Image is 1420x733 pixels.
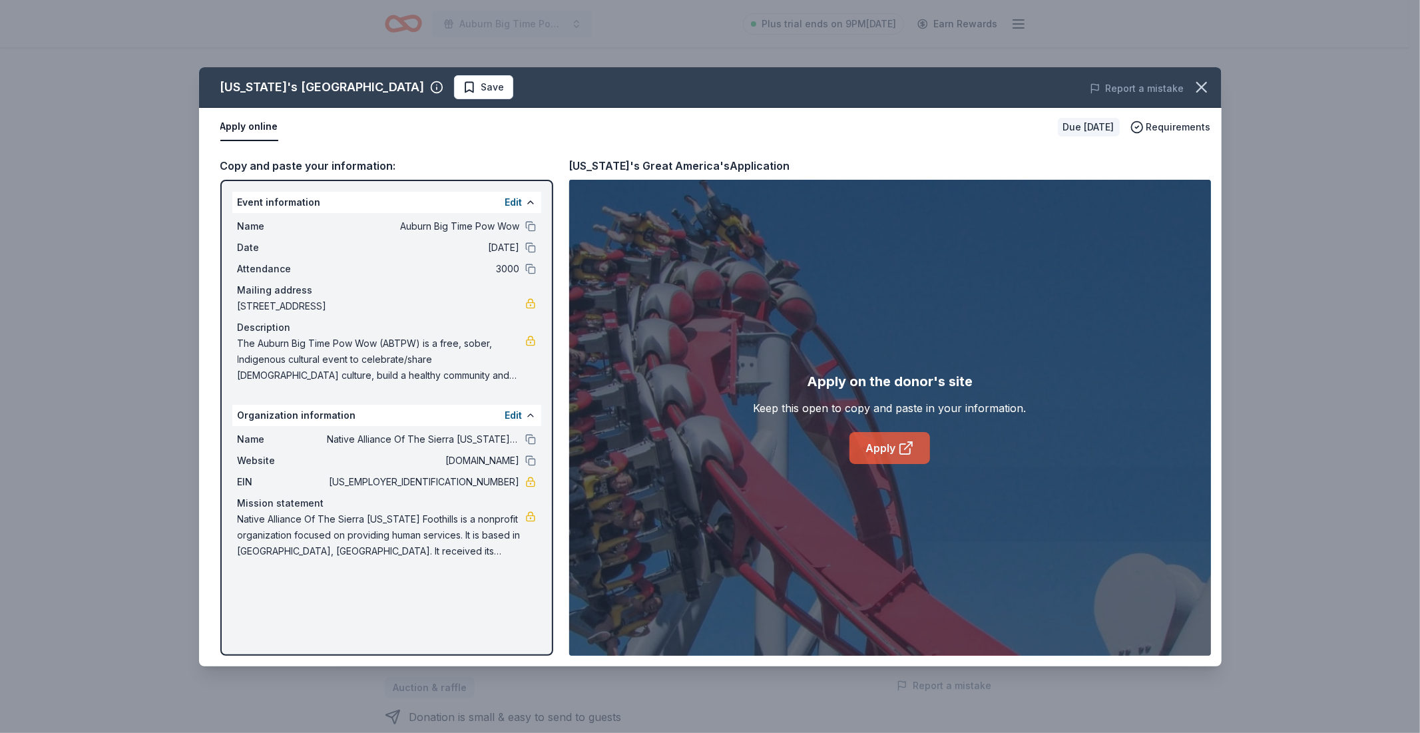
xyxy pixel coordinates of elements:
span: Requirements [1146,119,1211,135]
div: Mailing address [238,282,536,298]
span: The Auburn Big Time Pow Wow (ABTPW) is a free, sober, Indigenous cultural event to celebrate/shar... [238,336,525,383]
button: Report a mistake [1090,81,1184,97]
button: Edit [505,407,523,423]
span: Date [238,240,327,256]
span: Native Alliance Of The Sierra [US_STATE] Foothills is a nonprofit organization focused on providi... [238,511,525,559]
button: Requirements [1130,119,1211,135]
span: Name [238,431,327,447]
span: Native Alliance Of The Sierra [US_STATE] Foothills [327,431,520,447]
div: Due [DATE] [1058,118,1120,136]
button: Apply online [220,113,278,141]
span: Website [238,453,327,469]
span: Name [238,218,327,234]
span: Attendance [238,261,327,277]
span: EIN [238,474,327,490]
button: Save [454,75,513,99]
div: [US_STATE]'s [GEOGRAPHIC_DATA] [220,77,425,98]
div: Mission statement [238,495,536,511]
div: [US_STATE]'s Great America's Application [569,157,790,174]
span: [STREET_ADDRESS] [238,298,525,314]
span: [DATE] [327,240,520,256]
div: Apply on the donor's site [807,371,973,392]
span: [DOMAIN_NAME] [327,453,520,469]
span: [US_EMPLOYER_IDENTIFICATION_NUMBER] [327,474,520,490]
span: Save [481,79,505,95]
span: Auburn Big Time Pow Wow [327,218,520,234]
div: Organization information [232,405,541,426]
div: Copy and paste your information: [220,157,553,174]
button: Edit [505,194,523,210]
div: Keep this open to copy and paste in your information. [754,400,1027,416]
span: 3000 [327,261,520,277]
a: Apply [849,432,930,464]
div: Event information [232,192,541,213]
div: Description [238,320,536,336]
